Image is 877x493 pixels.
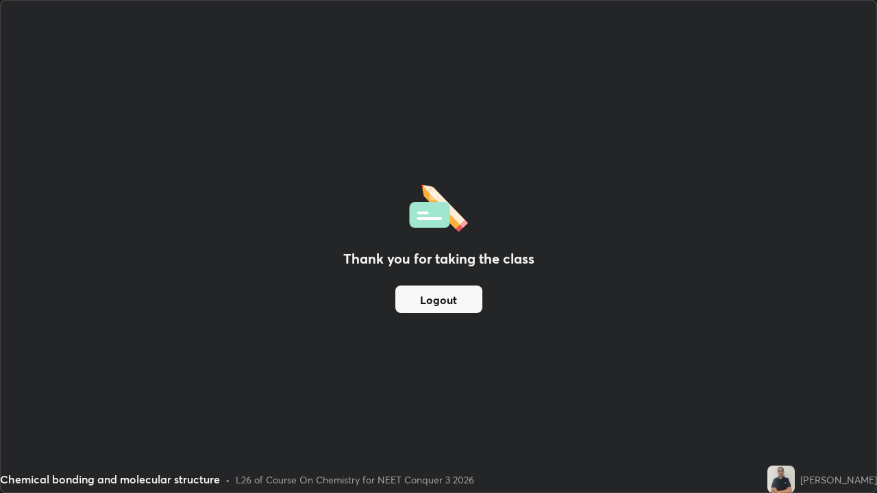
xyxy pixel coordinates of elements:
div: • [225,472,230,487]
div: [PERSON_NAME] [800,472,877,487]
img: offlineFeedback.1438e8b3.svg [409,180,468,232]
img: a53a6d141bfd4d8b9bbe971491d3c2d7.jpg [767,466,795,493]
h2: Thank you for taking the class [343,249,534,269]
button: Logout [395,286,482,313]
div: L26 of Course On Chemistry for NEET Conquer 3 2026 [236,472,474,487]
